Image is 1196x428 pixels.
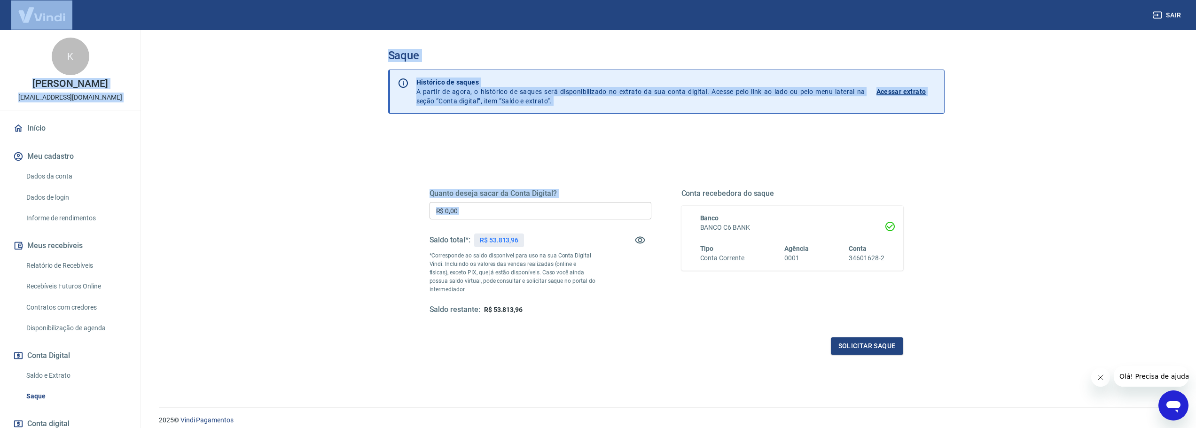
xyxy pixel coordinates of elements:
div: K [52,38,89,75]
p: [EMAIL_ADDRESS][DOMAIN_NAME] [18,93,122,102]
h6: 34601628-2 [849,253,884,263]
h3: Saque [388,49,945,62]
a: Dados da conta [23,167,129,186]
h6: BANCO C6 BANK [700,223,884,233]
h6: Conta Corrente [700,253,744,263]
iframe: Botão para abrir a janela de mensagens [1158,390,1188,420]
span: Banco [700,214,719,222]
a: Início [11,118,129,139]
iframe: Fechar mensagem [1091,368,1110,387]
p: R$ 53.813,96 [480,235,518,245]
h5: Conta recebedora do saque [681,189,903,198]
button: Sair [1151,7,1185,24]
img: Vindi [11,0,72,29]
a: Saldo e Extrato [23,366,129,385]
a: Contratos com credores [23,298,129,317]
p: [PERSON_NAME] [32,79,108,89]
span: Tipo [700,245,714,252]
button: Conta Digital [11,345,129,366]
iframe: Mensagem da empresa [1114,366,1188,387]
p: *Corresponde ao saldo disponível para uso na sua Conta Digital Vindi. Incluindo os valores das ve... [430,251,596,294]
a: Informe de rendimentos [23,209,129,228]
span: Agência [784,245,809,252]
button: Meus recebíveis [11,235,129,256]
a: Acessar extrato [876,78,937,106]
p: A partir de agora, o histórico de saques será disponibilizado no extrato da sua conta digital. Ac... [416,78,865,106]
span: Conta [849,245,867,252]
button: Solicitar saque [831,337,903,355]
h5: Saldo total*: [430,235,470,245]
a: Relatório de Recebíveis [23,256,129,275]
h6: 0001 [784,253,809,263]
span: Olá! Precisa de ajuda? [6,7,79,14]
span: R$ 53.813,96 [484,306,523,313]
a: Dados de login [23,188,129,207]
p: 2025 © [159,415,1173,425]
p: Acessar extrato [876,87,926,96]
a: Saque [23,387,129,406]
a: Recebíveis Futuros Online [23,277,129,296]
h5: Quanto deseja sacar da Conta Digital? [430,189,651,198]
h5: Saldo restante: [430,305,480,315]
p: Histórico de saques [416,78,865,87]
a: Vindi Pagamentos [180,416,234,424]
button: Meu cadastro [11,146,129,167]
a: Disponibilização de agenda [23,319,129,338]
